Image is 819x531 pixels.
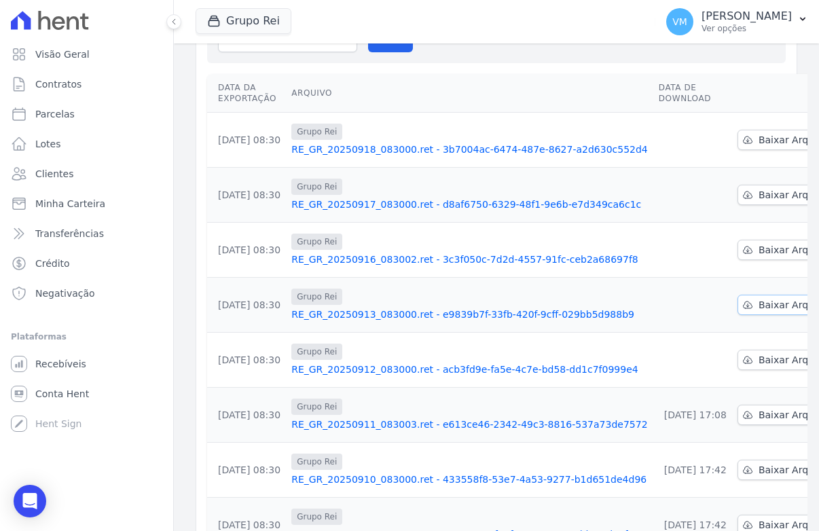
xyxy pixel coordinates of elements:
span: Grupo Rei [291,344,342,360]
a: RE_GR_20250916_083002.ret - 3c3f050c-7d2d-4557-91fc-ceb2a68697f8 [291,253,648,266]
a: Crédito [5,250,168,277]
a: RE_GR_20250910_083000.ret - 433558f8-53e7-4a53-9277-b1d651de4d96 [291,473,648,486]
a: RE_GR_20250911_083003.ret - e613ce46-2342-49c3-8816-537a73de7572 [291,418,648,431]
button: VM [PERSON_NAME] Ver opções [655,3,819,41]
span: Clientes [35,167,73,181]
a: Contratos [5,71,168,98]
td: [DATE] 08:30 [207,278,286,333]
div: Plataformas [11,329,162,345]
a: Recebíveis [5,350,168,378]
a: Conta Hent [5,380,168,407]
a: Clientes [5,160,168,187]
span: Visão Geral [35,48,90,61]
span: Contratos [35,77,81,91]
a: RE_GR_20250917_083000.ret - d8af6750-6329-48f1-9e6b-e7d349ca6c1c [291,198,648,211]
td: [DATE] 17:42 [653,443,732,498]
td: [DATE] 08:30 [207,113,286,168]
span: Negativação [35,287,95,300]
span: Conta Hent [35,387,89,401]
p: Ver opções [702,23,792,34]
a: Visão Geral [5,41,168,68]
th: Arquivo [286,74,653,113]
a: Negativação [5,280,168,307]
td: [DATE] 17:08 [653,388,732,443]
a: RE_GR_20250918_083000.ret - 3b7004ac-6474-487e-8627-a2d630c552d4 [291,143,648,156]
div: Open Intercom Messenger [14,485,46,517]
p: [PERSON_NAME] [702,10,792,23]
a: RE_GR_20250913_083000.ret - e9839b7f-33fb-420f-9cff-029bb5d988b9 [291,308,648,321]
th: Data da Exportação [207,74,286,113]
button: Grupo Rei [196,8,291,34]
td: [DATE] 08:30 [207,333,286,388]
a: Parcelas [5,100,168,128]
span: Grupo Rei [291,124,342,140]
span: Crédito [35,257,70,270]
span: Parcelas [35,107,75,121]
span: Grupo Rei [291,179,342,195]
span: Minha Carteira [35,197,105,210]
span: Grupo Rei [291,454,342,470]
td: [DATE] 08:30 [207,443,286,498]
span: Grupo Rei [291,509,342,525]
span: Transferências [35,227,104,240]
span: Grupo Rei [291,399,342,415]
td: [DATE] 08:30 [207,388,286,443]
td: [DATE] 08:30 [207,168,286,223]
td: [DATE] 08:30 [207,223,286,278]
a: Minha Carteira [5,190,168,217]
span: Lotes [35,137,61,151]
span: VM [672,17,687,26]
a: Lotes [5,130,168,158]
span: Recebíveis [35,357,86,371]
a: Transferências [5,220,168,247]
th: Data de Download [653,74,732,113]
a: RE_GR_20250912_083000.ret - acb3fd9e-fa5e-4c7e-bd58-dd1c7f0999e4 [291,363,648,376]
span: Grupo Rei [291,289,342,305]
span: Grupo Rei [291,234,342,250]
